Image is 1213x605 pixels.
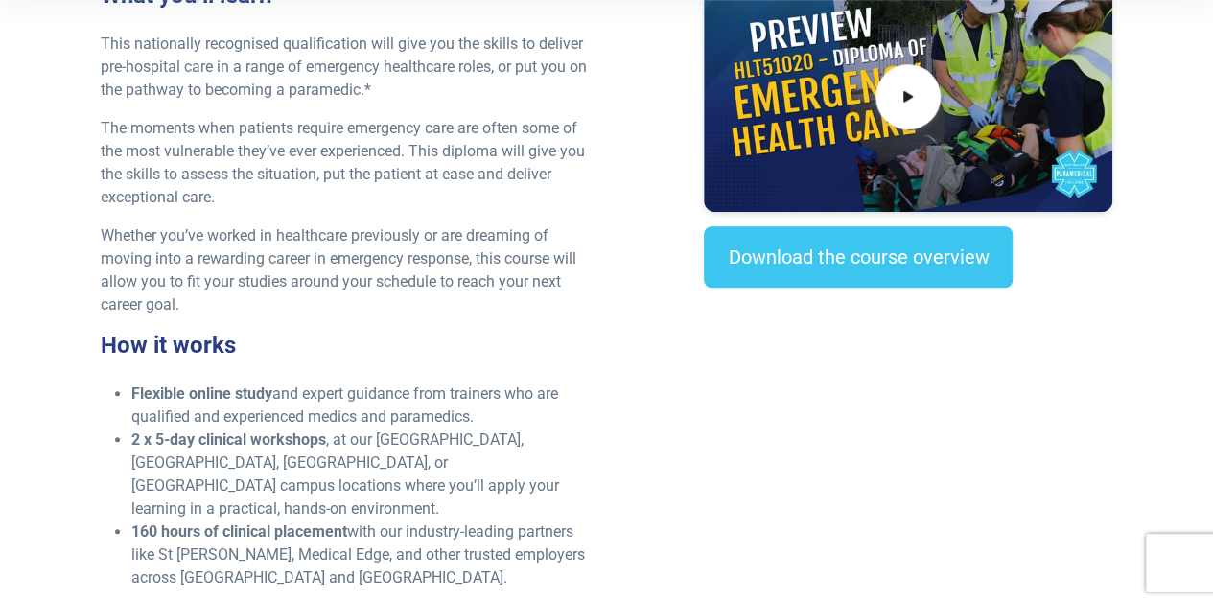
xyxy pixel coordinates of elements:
p: This nationally recognised qualification will give you the skills to deliver pre-hospital care in... [101,33,595,102]
li: and expert guidance from trainers who are qualified and experienced medics and paramedics. [131,383,595,429]
p: The moments when patients require emergency care are often some of the most vulnerable they’ve ev... [101,117,595,209]
li: with our industry-leading partners like St [PERSON_NAME], Medical Edge, and other trusted employe... [131,521,595,590]
p: Whether you’ve worked in healthcare previously or are dreaming of moving into a rewarding career ... [101,224,595,316]
h3: How it works [101,332,595,360]
strong: Flexible online study [131,384,272,403]
iframe: EmbedSocial Universal Widget [704,326,1112,442]
strong: 2 x 5-day clinical workshops [131,430,326,449]
a: Download the course overview [704,226,1013,288]
li: , at our [GEOGRAPHIC_DATA], [GEOGRAPHIC_DATA], [GEOGRAPHIC_DATA], or [GEOGRAPHIC_DATA] campus loc... [131,429,595,521]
